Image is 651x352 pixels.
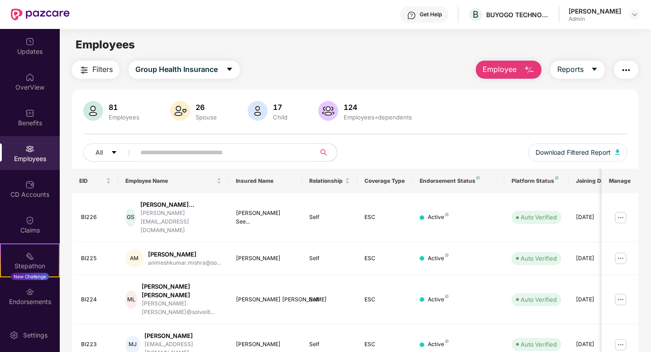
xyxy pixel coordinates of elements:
div: [PERSON_NAME] See... [236,209,295,226]
th: Manage [602,169,638,193]
th: EID [72,169,118,193]
img: svg+xml;base64,PHN2ZyB4bWxucz0iaHR0cDovL3d3dy53My5vcmcvMjAwMC9zdmciIHdpZHRoPSI4IiBoZWlnaHQ9IjgiIH... [445,253,449,257]
div: Endorsement Status [420,177,497,185]
div: ESC [364,295,405,304]
div: [PERSON_NAME] [236,254,295,263]
div: Auto Verified [521,340,557,349]
img: manageButton [613,251,628,266]
div: ML [125,290,138,309]
img: svg+xml;base64,PHN2ZyBpZD0iRW1wbG95ZWVzIiB4bWxucz0iaHR0cDovL3d3dy53My5vcmcvMjAwMC9zdmciIHdpZHRoPS... [25,144,34,153]
img: svg+xml;base64,PHN2ZyB4bWxucz0iaHR0cDovL3d3dy53My5vcmcvMjAwMC9zdmciIHdpZHRoPSI4IiBoZWlnaHQ9IjgiIH... [445,295,449,298]
img: svg+xml;base64,PHN2ZyBpZD0iRW5kb3JzZW1lbnRzIiB4bWxucz0iaHR0cDovL3d3dy53My5vcmcvMjAwMC9zdmciIHdpZH... [25,287,34,296]
div: Active [428,254,449,263]
div: BI224 [81,295,111,304]
div: [DATE] [576,295,617,304]
div: Self [309,213,350,222]
span: search [315,149,332,156]
span: caret-down [591,66,598,74]
div: 124 [342,103,414,112]
img: svg+xml;base64,PHN2ZyB4bWxucz0iaHR0cDovL3d3dy53My5vcmcvMjAwMC9zdmciIHhtbG5zOnhsaW5rPSJodHRwOi8vd3... [248,101,268,121]
img: svg+xml;base64,PHN2ZyBpZD0iQ2xhaW0iIHhtbG5zPSJodHRwOi8vd3d3LnczLm9yZy8yMDAwL3N2ZyIgd2lkdGg9IjIwIi... [25,216,34,225]
div: [PERSON_NAME] [148,250,221,259]
div: New Challenge [11,273,49,280]
img: svg+xml;base64,PHN2ZyBpZD0iSG9tZSIgeG1sbnM9Imh0dHA6Ly93d3cudzMub3JnLzIwMDAvc3ZnIiB3aWR0aD0iMjAiIG... [25,73,34,82]
div: Settings [20,331,50,340]
img: svg+xml;base64,PHN2ZyB4bWxucz0iaHR0cDovL3d3dy53My5vcmcvMjAwMC9zdmciIHdpZHRoPSIyMSIgaGVpZ2h0PSIyMC... [25,252,34,261]
div: BI225 [81,254,111,263]
th: Employee Name [118,169,229,193]
button: Download Filtered Report [528,143,627,162]
div: GS [125,209,136,227]
img: svg+xml;base64,PHN2ZyBpZD0iQmVuZWZpdHMiIHhtbG5zPSJodHRwOi8vd3d3LnczLm9yZy8yMDAwL3N2ZyIgd2lkdGg9Ij... [25,109,34,118]
img: svg+xml;base64,PHN2ZyBpZD0iQ0RfQWNjb3VudHMiIGRhdGEtbmFtZT0iQ0QgQWNjb3VudHMiIHhtbG5zPSJodHRwOi8vd3... [25,180,34,189]
div: Self [309,254,350,263]
div: BUYOGO TECHNOLOGIES INDIA PRIVATE LIMITED [486,10,550,19]
div: 17 [271,103,289,112]
span: B [473,9,479,20]
span: Reports [557,64,584,75]
img: svg+xml;base64,PHN2ZyBpZD0iU2V0dGluZy0yMHgyMCIgeG1sbnM9Imh0dHA6Ly93d3cudzMub3JnLzIwMDAvc3ZnIiB3aW... [10,331,19,340]
span: Filters [92,64,113,75]
div: Get Help [420,11,442,18]
div: Stepathon [1,262,59,271]
img: svg+xml;base64,PHN2ZyB4bWxucz0iaHR0cDovL3d3dy53My5vcmcvMjAwMC9zdmciIHhtbG5zOnhsaW5rPSJodHRwOi8vd3... [83,101,103,121]
div: AM [125,249,144,267]
div: [DATE] [576,254,617,263]
button: Group Health Insurancecaret-down [129,61,240,79]
img: New Pazcare Logo [11,9,70,20]
span: EID [79,177,104,185]
span: caret-down [226,66,233,74]
div: [DATE] [576,340,617,349]
img: manageButton [613,210,628,225]
img: svg+xml;base64,PHN2ZyBpZD0iSGVscC0zMngzMiIgeG1sbnM9Imh0dHA6Ly93d3cudzMub3JnLzIwMDAvc3ZnIiB3aWR0aD... [407,11,416,20]
div: Spouse [194,114,219,121]
div: ESC [364,254,405,263]
div: Admin [569,15,621,23]
div: Active [428,295,449,304]
div: [PERSON_NAME][EMAIL_ADDRESS][DOMAIN_NAME] [140,209,221,235]
div: [PERSON_NAME] [236,340,295,349]
div: Self [309,340,350,349]
span: caret-down [111,149,117,157]
span: Download Filtered Report [536,147,611,157]
span: Employees [76,38,135,51]
span: Employee [483,64,517,75]
img: svg+xml;base64,PHN2ZyBpZD0iVXBkYXRlZCIgeG1sbnM9Imh0dHA6Ly93d3cudzMub3JnLzIwMDAvc3ZnIiB3aWR0aD0iMj... [25,37,34,46]
div: [PERSON_NAME] [569,7,621,15]
div: Active [428,213,449,222]
div: Auto Verified [521,254,557,263]
div: Active [428,340,449,349]
img: svg+xml;base64,PHN2ZyB4bWxucz0iaHR0cDovL3d3dy53My5vcmcvMjAwMC9zdmciIHdpZHRoPSIyNCIgaGVpZ2h0PSIyNC... [621,65,632,76]
img: svg+xml;base64,PHN2ZyB4bWxucz0iaHR0cDovL3d3dy53My5vcmcvMjAwMC9zdmciIHhtbG5zOnhsaW5rPSJodHRwOi8vd3... [170,101,190,121]
div: [DATE] [576,213,617,222]
img: svg+xml;base64,PHN2ZyB4bWxucz0iaHR0cDovL3d3dy53My5vcmcvMjAwMC9zdmciIHdpZHRoPSI4IiBoZWlnaHQ9IjgiIH... [445,213,449,216]
span: Employee Name [125,177,215,185]
div: Employees [107,114,141,121]
div: Child [271,114,289,121]
div: ESC [364,213,405,222]
button: Reportscaret-down [550,61,605,79]
th: Joining Date [569,169,624,193]
th: Relationship [302,169,357,193]
img: svg+xml;base64,PHN2ZyB4bWxucz0iaHR0cDovL3d3dy53My5vcmcvMjAwMC9zdmciIHhtbG5zOnhsaW5rPSJodHRwOi8vd3... [318,101,338,121]
button: search [315,143,337,162]
div: BI223 [81,340,111,349]
div: Auto Verified [521,213,557,222]
div: 26 [194,103,219,112]
div: [PERSON_NAME] [144,332,221,340]
img: svg+xml;base64,PHN2ZyB4bWxucz0iaHR0cDovL3d3dy53My5vcmcvMjAwMC9zdmciIHdpZHRoPSI4IiBoZWlnaHQ9IjgiIH... [555,176,559,180]
div: [PERSON_NAME]... [140,200,221,209]
button: Allcaret-down [83,143,139,162]
span: Group Health Insurance [135,64,218,75]
img: manageButton [613,338,628,352]
div: Auto Verified [521,295,557,304]
div: Platform Status [512,177,561,185]
div: BI226 [81,213,111,222]
img: svg+xml;base64,PHN2ZyB4bWxucz0iaHR0cDovL3d3dy53My5vcmcvMjAwMC9zdmciIHhtbG5zOnhsaW5rPSJodHRwOi8vd3... [524,65,535,76]
div: [PERSON_NAME] [PERSON_NAME] [236,295,295,304]
img: svg+xml;base64,PHN2ZyB4bWxucz0iaHR0cDovL3d3dy53My5vcmcvMjAwMC9zdmciIHhtbG5zOnhsaW5rPSJodHRwOi8vd3... [615,149,620,155]
div: 81 [107,103,141,112]
span: Relationship [309,177,343,185]
div: animeshkumar.mishra@so... [148,259,221,267]
th: Coverage Type [357,169,412,193]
